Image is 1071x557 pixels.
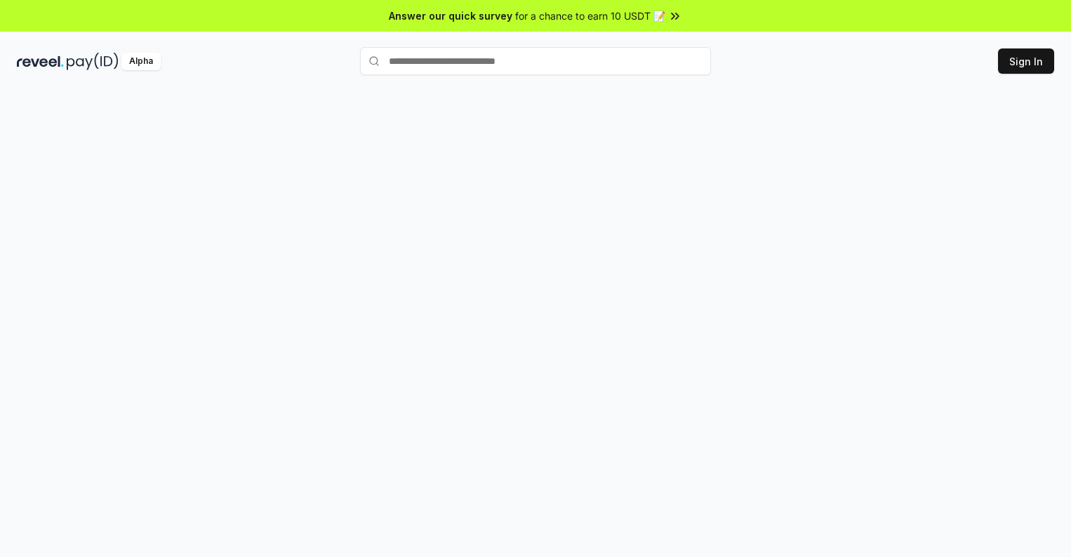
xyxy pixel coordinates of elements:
[389,8,512,23] span: Answer our quick survey
[998,48,1054,74] button: Sign In
[67,53,119,70] img: pay_id
[515,8,665,23] span: for a chance to earn 10 USDT 📝
[17,53,64,70] img: reveel_dark
[121,53,161,70] div: Alpha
